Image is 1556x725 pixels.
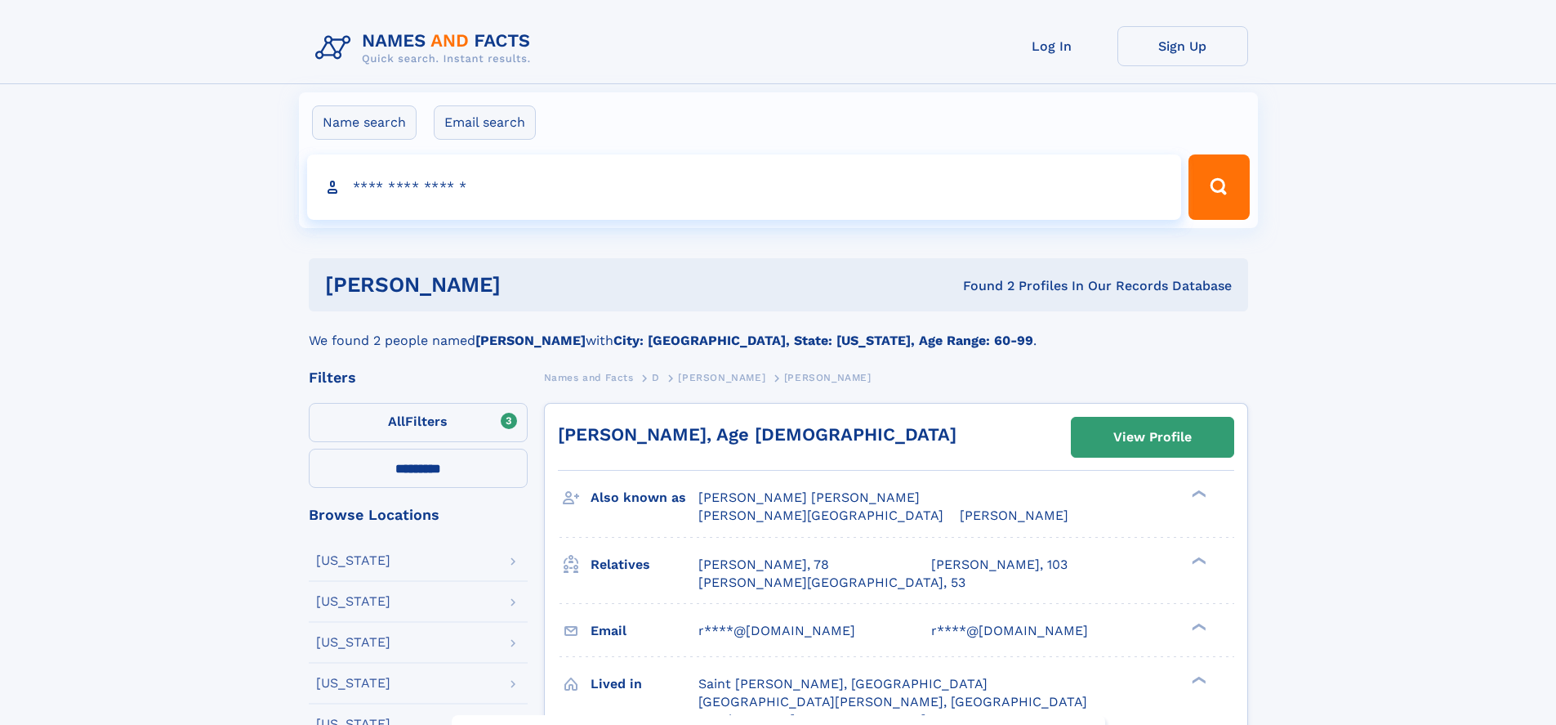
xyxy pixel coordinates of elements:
div: Filters [309,370,528,385]
span: [GEOGRAPHIC_DATA][PERSON_NAME], [GEOGRAPHIC_DATA] [698,694,1087,709]
a: [PERSON_NAME], 103 [931,556,1068,574]
a: Log In [987,26,1117,66]
div: ❯ [1188,674,1207,685]
div: [US_STATE] [316,595,390,608]
div: ❯ [1188,489,1207,499]
a: Names and Facts [544,367,634,387]
input: search input [307,154,1182,220]
span: Saint [PERSON_NAME], [GEOGRAPHIC_DATA] [698,676,988,691]
b: City: [GEOGRAPHIC_DATA], State: [US_STATE], Age Range: 60-99 [613,333,1033,348]
div: We found 2 people named with . [309,311,1248,351]
div: Browse Locations [309,508,528,522]
div: View Profile [1113,418,1192,456]
a: View Profile [1072,418,1233,457]
span: [PERSON_NAME] [960,508,1068,523]
div: Found 2 Profiles In Our Records Database [732,277,1232,295]
h3: Lived in [591,670,698,698]
div: ❯ [1188,555,1207,566]
h3: Relatives [591,551,698,579]
a: [PERSON_NAME], 78 [698,556,829,574]
div: [US_STATE] [316,636,390,649]
a: Sign Up [1117,26,1248,66]
b: [PERSON_NAME] [475,333,586,348]
label: Email search [434,105,536,140]
span: [PERSON_NAME] [784,372,872,383]
button: Search Button [1188,154,1249,220]
div: [US_STATE] [316,677,390,690]
a: [PERSON_NAME] [678,367,765,387]
span: D [652,372,660,383]
a: D [652,367,660,387]
h3: Email [591,617,698,645]
label: Name search [312,105,417,140]
span: [PERSON_NAME] [678,372,765,383]
span: [PERSON_NAME][GEOGRAPHIC_DATA] [698,508,943,523]
label: Filters [309,403,528,442]
span: All [388,414,405,429]
img: Logo Names and Facts [309,26,544,70]
div: ❯ [1188,621,1207,632]
span: [PERSON_NAME] [PERSON_NAME] [698,490,920,505]
h3: Also known as [591,484,698,512]
a: [PERSON_NAME][GEOGRAPHIC_DATA], 53 [698,574,965,592]
h1: [PERSON_NAME] [325,275,732,295]
a: [PERSON_NAME], Age [DEMOGRAPHIC_DATA] [558,424,956,445]
div: [US_STATE] [316,554,390,567]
